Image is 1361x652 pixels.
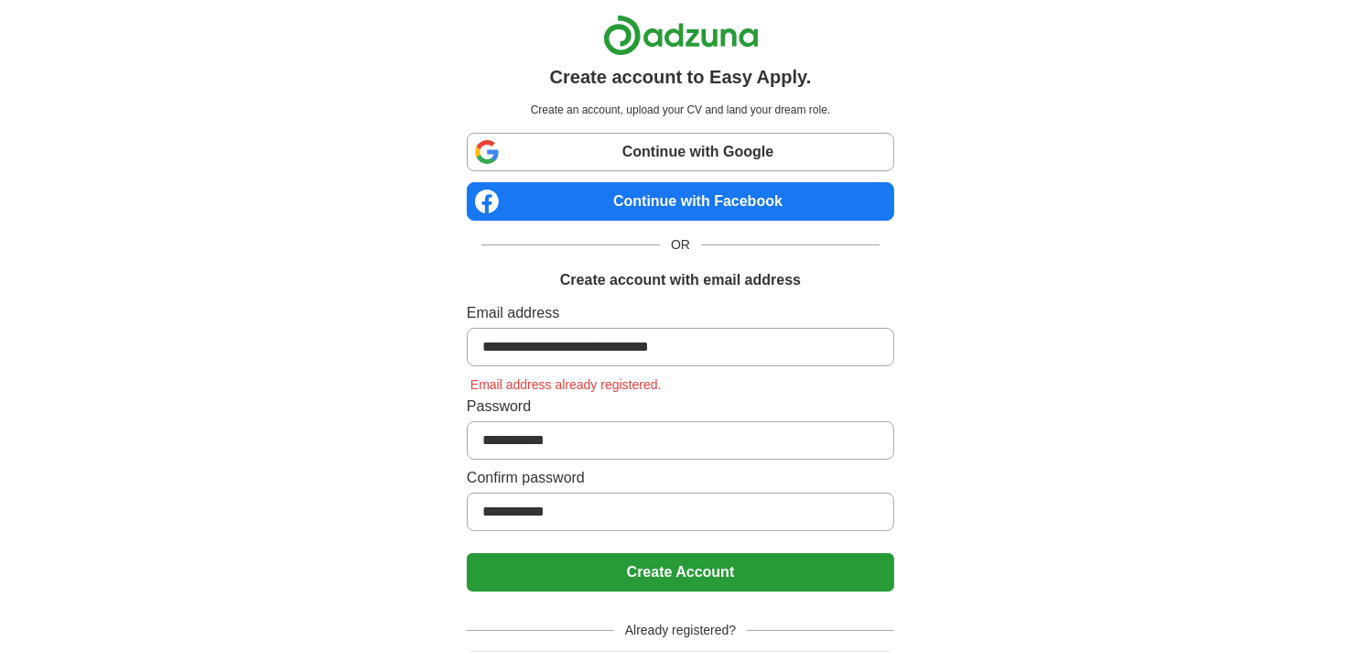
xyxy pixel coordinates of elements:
[614,621,747,640] span: Already registered?
[560,269,801,291] h1: Create account with email address
[467,553,894,592] button: Create Account
[467,182,894,221] a: Continue with Facebook
[467,377,665,392] span: Email address already registered.
[603,15,759,56] img: Adzuna logo
[467,467,894,489] label: Confirm password
[660,235,701,255] span: OR
[467,302,894,324] label: Email address
[470,102,891,118] p: Create an account, upload your CV and land your dream role.
[550,63,812,91] h1: Create account to Easy Apply.
[467,133,894,171] a: Continue with Google
[467,396,894,418] label: Password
